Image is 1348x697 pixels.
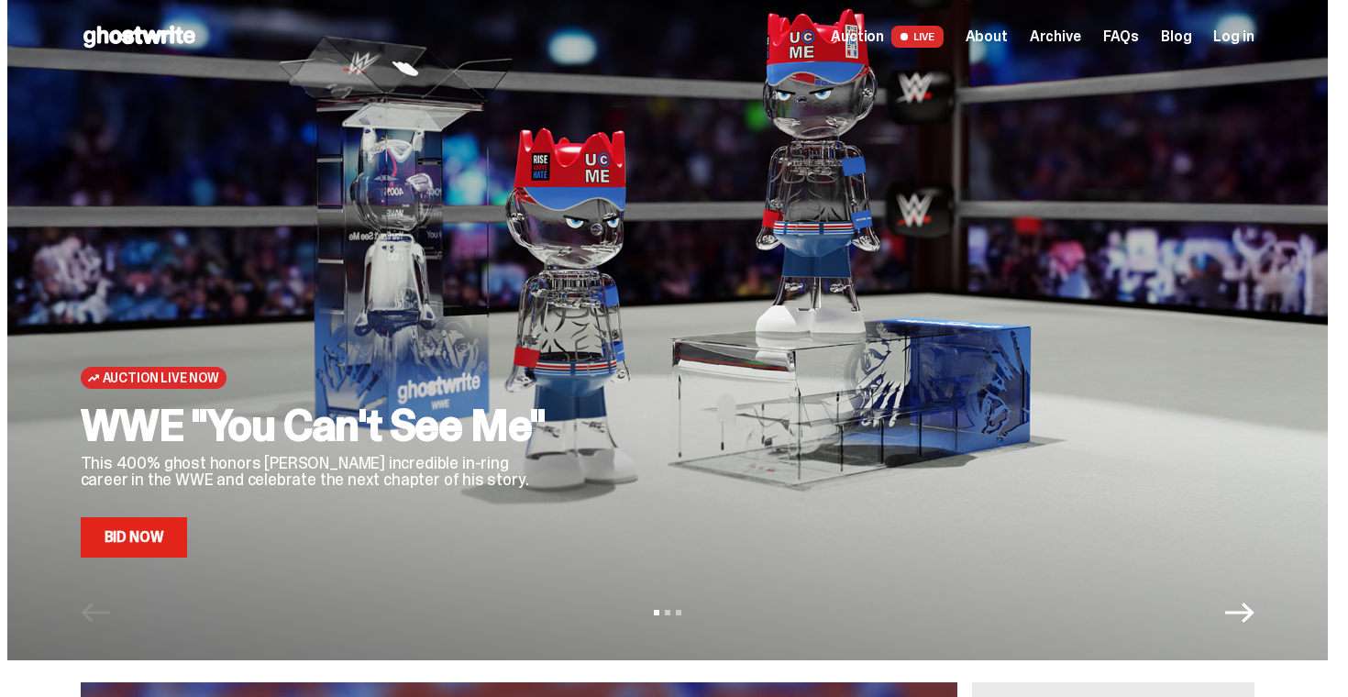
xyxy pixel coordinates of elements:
[1213,29,1254,44] a: Log in
[81,517,188,558] a: Bid Now
[1030,29,1081,44] a: Archive
[831,29,884,44] span: Auction
[103,371,219,385] span: Auction Live Now
[676,610,681,615] button: View slide 3
[81,404,558,448] h2: WWE "You Can't See Me"
[665,610,670,615] button: View slide 2
[654,610,659,615] button: View slide 1
[831,26,943,48] a: Auction LIVE
[1225,598,1254,627] button: Next
[891,26,944,48] span: LIVE
[1161,29,1191,44] a: Blog
[1103,29,1139,44] a: FAQs
[966,29,1008,44] a: About
[81,455,558,488] p: This 400% ghost honors [PERSON_NAME] incredible in-ring career in the WWE and celebrate the next ...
